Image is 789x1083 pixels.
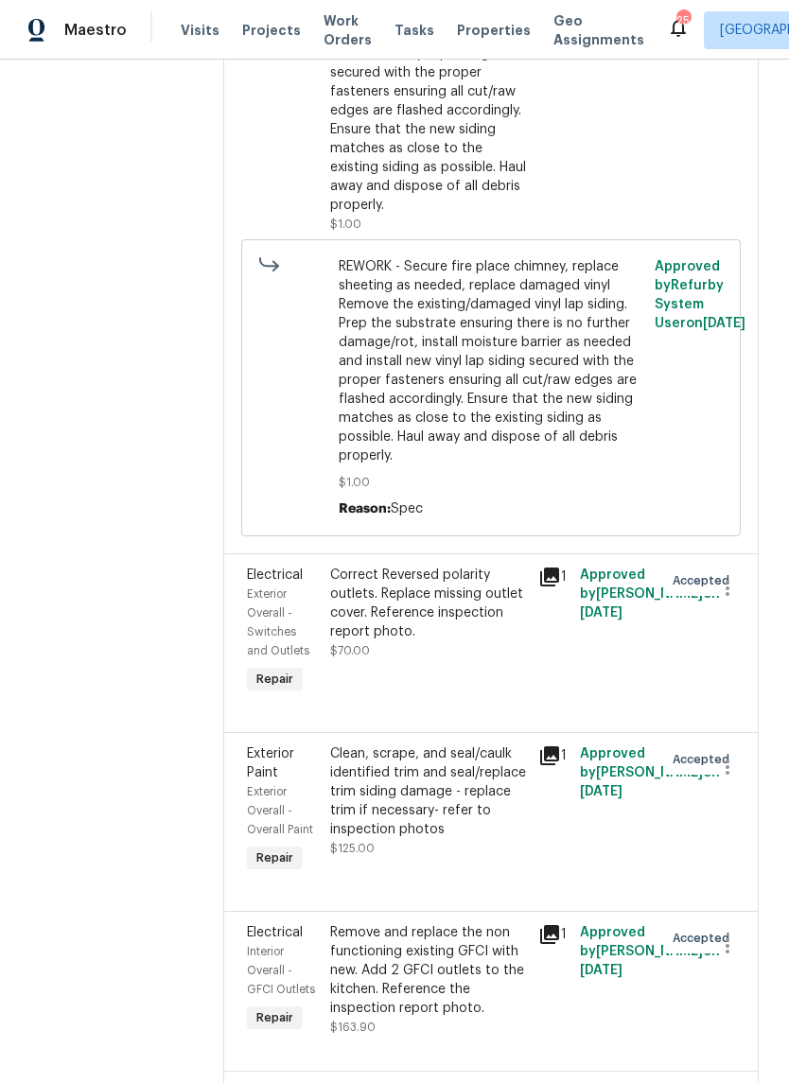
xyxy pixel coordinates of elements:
div: Remove and replace the non functioning existing GFCI with new. Add 2 GFCI outlets to the kitchen.... [330,923,527,1018]
span: Projects [242,21,301,40]
span: Repair [249,848,301,867]
span: Electrical [247,926,303,939]
span: Properties [457,21,531,40]
span: [DATE] [703,317,745,330]
span: Approved by [PERSON_NAME] on [580,747,720,798]
span: [DATE] [580,964,622,977]
span: Repair [249,670,301,689]
div: 1 [538,923,569,946]
span: Approved by [PERSON_NAME] on [580,926,720,977]
div: 1 [538,744,569,767]
span: Spec [391,502,423,515]
span: Visits [181,21,219,40]
span: Interior Overall - GFCI Outlets [247,946,315,995]
span: Exterior Overall - Switches and Outlets [247,588,309,656]
span: REWORK - Secure fire place chimney, replace sheeting as needed, replace damaged vinyl Remove the ... [339,257,644,465]
span: $1.00 [339,473,644,492]
span: Geo Assignments [553,11,644,49]
span: Accepted [673,750,737,769]
div: 1 [538,566,569,588]
span: Maestro [64,21,127,40]
span: Exterior Paint [247,747,294,779]
div: 25 [676,11,690,30]
span: Tasks [394,24,434,37]
span: $125.00 [330,843,375,854]
span: Approved by Refurby System User on [655,260,745,330]
div: Correct Reversed polarity outlets. Replace missing outlet cover. Reference inspection report photo. [330,566,527,641]
div: Clean, scrape, and seal/caulk identified trim and seal/replace trim siding damage - replace trim ... [330,744,527,839]
span: $70.00 [330,645,370,656]
span: $1.00 [330,218,361,230]
span: [DATE] [580,606,622,620]
span: Work Orders [324,11,372,49]
span: Reason: [339,502,391,515]
span: Electrical [247,568,303,582]
span: Repair [249,1008,301,1027]
span: Accepted [673,571,737,590]
span: Exterior Overall - Overall Paint [247,786,313,835]
span: [DATE] [580,785,622,798]
span: Accepted [673,929,737,948]
span: $163.90 [330,1022,376,1033]
span: Approved by [PERSON_NAME] on [580,568,720,620]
